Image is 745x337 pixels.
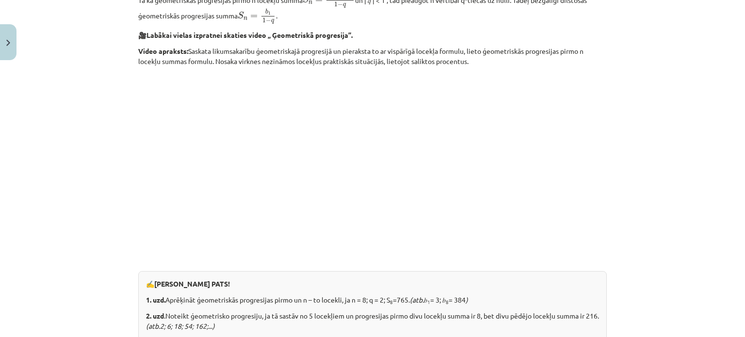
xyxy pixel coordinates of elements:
[268,11,271,15] span: 1
[6,40,10,46] img: icon-close-lesson-0947bae3869378f0d4975bcd49f059093ad1ed9edebbc8119c70593378902aed.svg
[262,18,266,23] span: 1
[146,321,215,330] i: (atb.2; 6; 18; 54; 162;...)
[343,3,346,8] span: q
[138,47,188,55] b: Video apraksts:
[308,1,312,4] span: n
[146,311,599,331] p: .Noteikt ģeometrisko progresiju, ja tā sastāv no 5 locekļiem un progresijas pirmo divu locekļu su...
[446,298,449,305] sub: 8
[266,18,271,23] span: −
[466,295,468,304] i: )
[146,295,599,305] p: Aprēķināt ģeometriskās progresijas pirmo un n – to locekli, ja n = 8; q = 2; S =765. 𝑏 = 3; 𝑏 = 384
[243,17,247,21] span: n
[146,31,353,39] b: Labākai vielas izpratnei skaties video „ Ģeometriskā progresija”.
[427,298,430,305] sub: 1
[271,19,274,24] span: q
[146,295,165,304] b: 1. uzd.
[265,9,268,14] span: b
[154,279,230,288] b: [PERSON_NAME] PATS!
[238,12,244,19] span: S
[410,295,424,304] i: (atb.
[250,15,258,18] span: =
[146,311,164,320] b: 2. uzd
[138,46,607,66] p: Saskata likumsakarību ģeometriskajā progresijā un pieraksta to ar vispārīgā locekļa formulu, liet...
[146,279,599,289] p: ✍️
[334,2,338,7] span: 1
[138,30,607,40] p: 🎥
[390,298,393,305] sub: 8
[338,2,343,7] span: −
